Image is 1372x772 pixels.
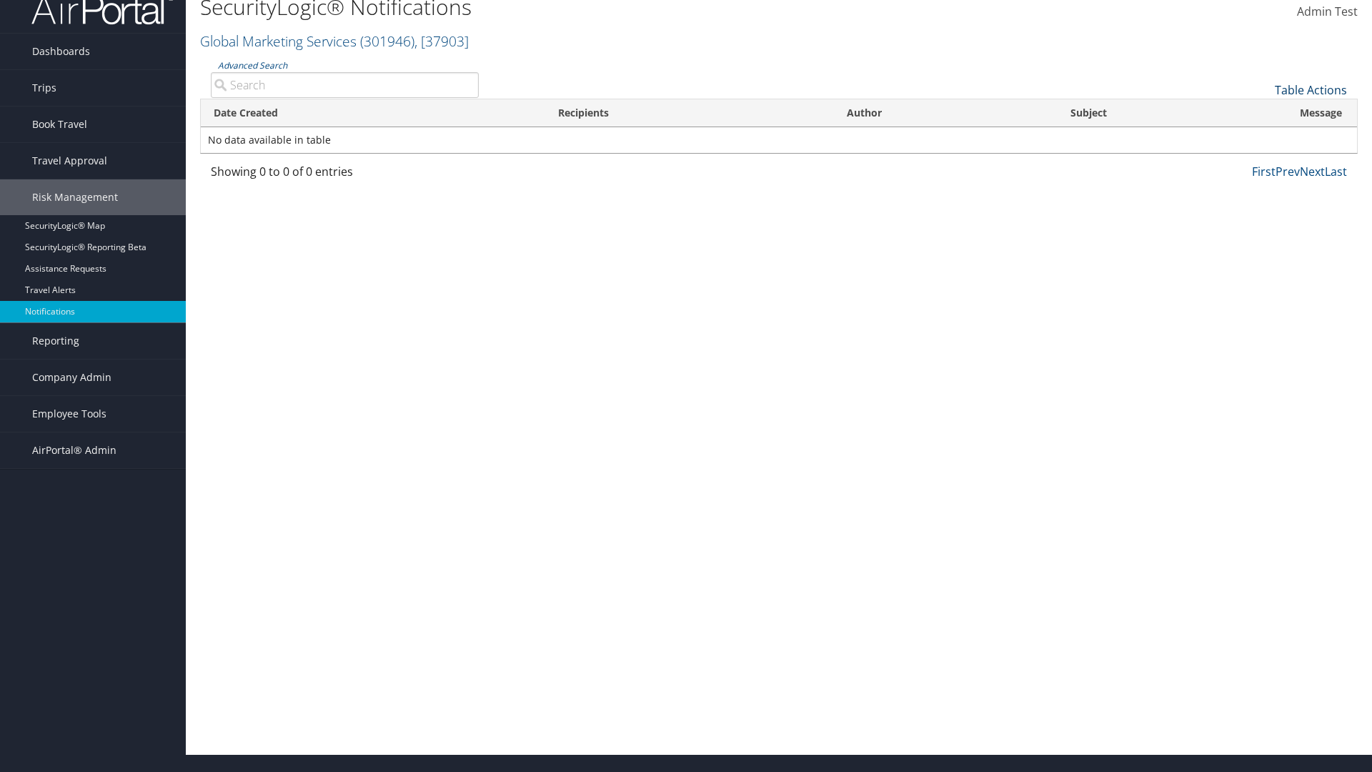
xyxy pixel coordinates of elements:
[414,31,469,51] span: , [ 37903 ]
[201,127,1357,153] td: No data available in table
[32,323,79,359] span: Reporting
[200,31,469,51] a: Global Marketing Services
[1325,164,1347,179] a: Last
[201,99,545,127] th: Date Created: activate to sort column ascending
[32,396,106,432] span: Employee Tools
[32,70,56,106] span: Trips
[32,179,118,215] span: Risk Management
[1252,164,1276,179] a: First
[545,99,834,127] th: Recipients: activate to sort column ascending
[211,72,479,98] input: Advanced Search
[1287,99,1357,127] th: Message: activate to sort column ascending
[32,107,87,142] span: Book Travel
[834,99,1058,127] th: Author: activate to sort column ascending
[1300,164,1325,179] a: Next
[218,59,287,71] a: Advanced Search
[360,31,414,51] span: ( 301946 )
[1276,164,1300,179] a: Prev
[32,432,116,468] span: AirPortal® Admin
[1275,82,1347,98] a: Table Actions
[1297,4,1358,19] span: Admin Test
[1058,99,1287,127] th: Subject: activate to sort column ascending
[211,163,479,187] div: Showing 0 to 0 of 0 entries
[32,360,111,395] span: Company Admin
[32,143,107,179] span: Travel Approval
[32,34,90,69] span: Dashboards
